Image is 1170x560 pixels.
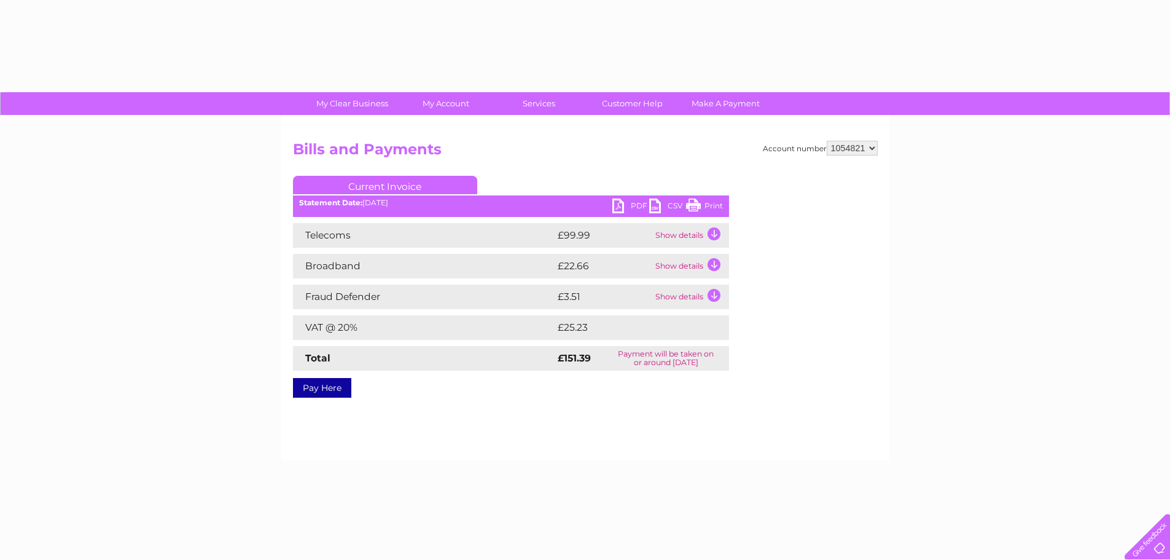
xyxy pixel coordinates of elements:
td: £25.23 [555,315,704,340]
a: Customer Help [582,92,683,115]
td: Broadband [293,254,555,278]
a: My Clear Business [302,92,403,115]
b: Statement Date: [299,198,362,207]
a: Services [488,92,590,115]
a: PDF [612,199,649,216]
td: VAT @ 20% [293,315,555,340]
td: £3.51 [555,285,652,309]
a: Pay Here [293,378,351,398]
a: Print [686,199,723,216]
a: Current Invoice [293,176,477,194]
a: Make A Payment [675,92,776,115]
td: Show details [652,285,729,309]
td: Show details [652,223,729,248]
td: £22.66 [555,254,652,278]
td: Telecoms [293,223,555,248]
strong: Total [305,352,330,364]
h2: Bills and Payments [293,141,878,164]
a: CSV [649,199,686,216]
strong: £151.39 [558,352,591,364]
td: Fraud Defender [293,285,555,309]
a: My Account [395,92,496,115]
div: Account number [763,141,878,156]
div: [DATE] [293,199,729,207]
td: Payment will be taken on or around [DATE] [603,346,729,371]
td: £99.99 [555,223,652,248]
td: Show details [652,254,729,278]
